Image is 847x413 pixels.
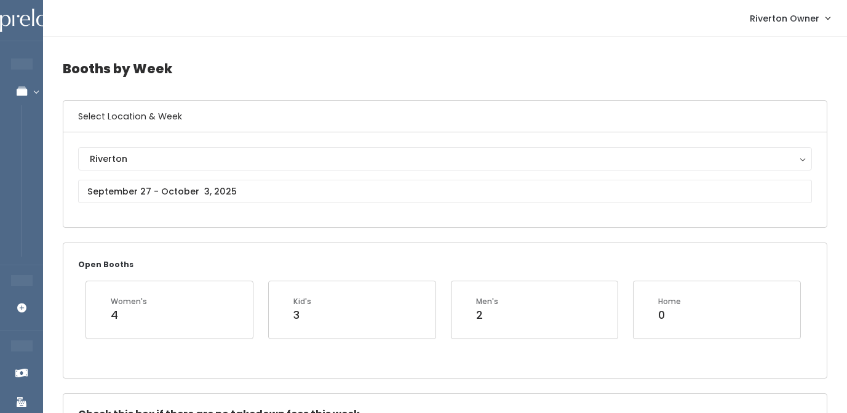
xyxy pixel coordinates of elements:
[63,101,827,132] h6: Select Location & Week
[476,296,498,307] div: Men's
[111,296,147,307] div: Women's
[78,147,812,170] button: Riverton
[476,307,498,323] div: 2
[658,307,681,323] div: 0
[293,296,311,307] div: Kid's
[750,12,819,25] span: Riverton Owner
[293,307,311,323] div: 3
[90,152,800,166] div: Riverton
[63,52,827,86] h4: Booths by Week
[111,307,147,323] div: 4
[78,180,812,203] input: September 27 - October 3, 2025
[658,296,681,307] div: Home
[78,259,133,270] small: Open Booths
[738,5,842,31] a: Riverton Owner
